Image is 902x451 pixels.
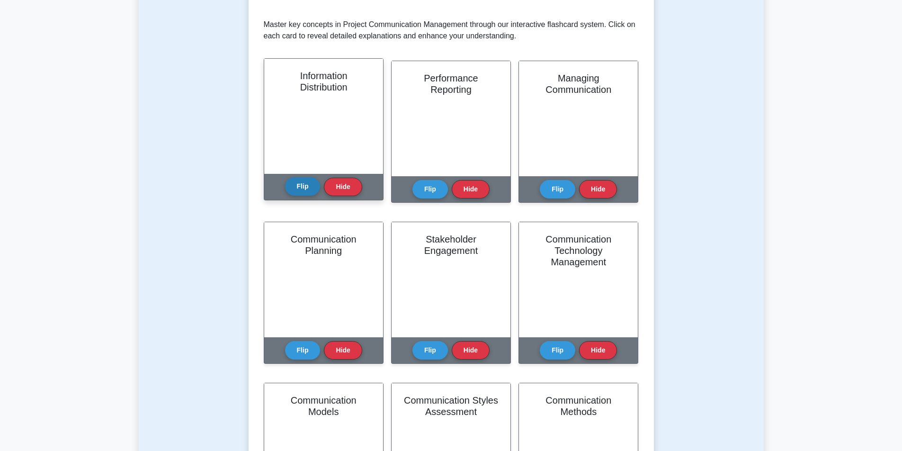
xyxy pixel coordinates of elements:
[403,72,499,95] h2: Performance Reporting
[403,234,499,256] h2: Stakeholder Engagement
[530,234,626,268] h2: Communication Technology Management
[276,234,372,256] h2: Communication Planning
[276,70,372,93] h2: Information Distribution
[324,341,362,360] button: Hide
[285,177,321,196] button: Flip
[452,341,490,360] button: Hide
[579,180,617,198] button: Hide
[530,395,626,417] h2: Communication Methods
[264,19,639,42] p: Master key concepts in Project Communication Management through our interactive flashcard system....
[579,341,617,360] button: Hide
[285,341,321,360] button: Flip
[540,180,575,198] button: Flip
[540,341,575,360] button: Flip
[276,395,372,417] h2: Communication Models
[452,180,490,198] button: Hide
[530,72,626,95] h2: Managing Communication
[412,341,448,360] button: Flip
[324,178,362,196] button: Hide
[412,180,448,198] button: Flip
[403,395,499,417] h2: Communication Styles Assessment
